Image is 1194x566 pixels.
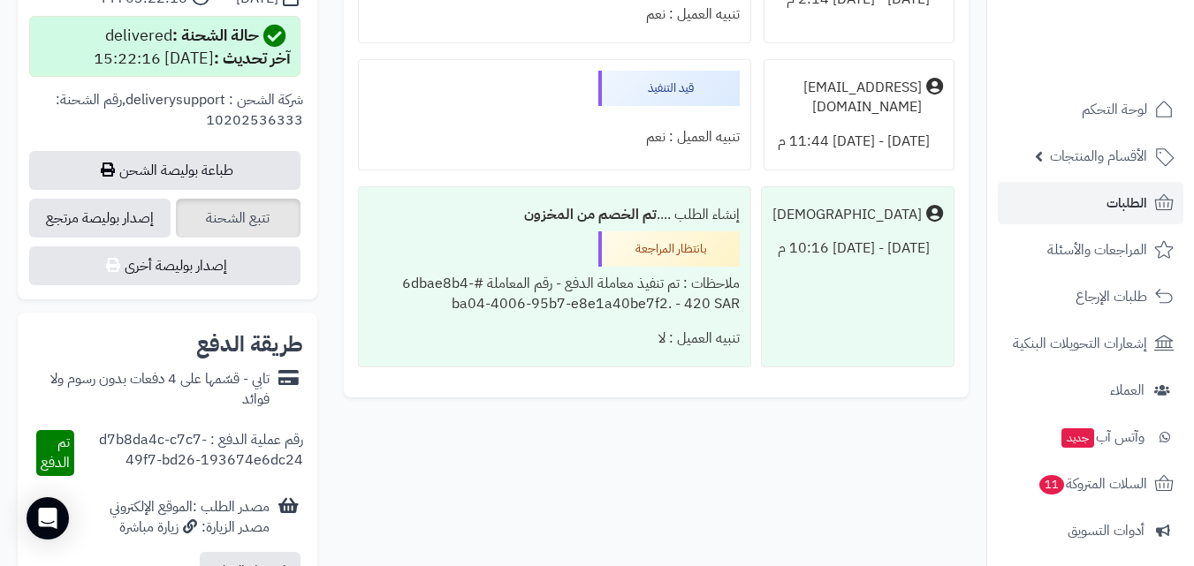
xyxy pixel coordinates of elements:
[1110,378,1145,403] span: العملاء
[41,432,70,473] span: تم الدفع
[369,198,741,232] div: إنشاء الطلب ....
[110,497,270,538] div: مصدر الطلب :الموقع الإلكتروني
[214,46,291,70] strong: آخر تحديث :
[998,229,1183,271] a: المراجعات والأسئلة
[772,231,943,266] div: [DATE] - [DATE] 10:16 م
[998,182,1183,224] a: الطلبات
[998,509,1183,552] a: أدوات التسويق
[1039,475,1064,494] span: 11
[998,416,1183,458] a: وآتس آبجديد
[598,231,740,267] div: بانتظار المراجعة
[196,334,303,355] h2: طريقة الدفع
[56,89,303,131] span: رقم الشحنة: 10202536333
[27,497,69,540] div: Open Intercom Messenger
[176,199,300,238] a: تتبع الشحنة
[29,246,300,285] button: إصدار بوليصة أخرى
[1060,425,1145,449] span: وآتس آب
[1076,284,1147,309] span: طلبات الإرجاع
[1107,191,1147,215] span: الطلبات
[29,199,171,238] span: إصدار بوليصة مرتجع
[1013,331,1147,356] span: إشعارات التحويلات البنكية
[1082,97,1147,122] span: لوحة التحكم
[998,275,1183,318] a: طلبات الإرجاع
[998,88,1183,131] a: لوحة التحكم
[998,369,1183,411] a: العملاء
[998,322,1183,365] a: إشعارات التحويلات البنكية
[1050,144,1147,169] span: الأقسام والمنتجات
[369,267,741,321] div: ملاحظات : تم تنفيذ معاملة الدفع - رقم المعاملة #6dbae8b4-ba04-4006-95b7-e8e1a40be7f2. - 420 SAR
[1047,238,1147,262] span: المراجعات والأسئلة
[1038,472,1147,496] span: السلات المتروكة
[1061,428,1094,448] span: جديد
[775,78,922,118] div: [EMAIL_ADDRESS][DOMAIN_NAME]
[1068,518,1145,543] span: أدوات التسويق
[125,89,303,110] span: شركة الشحن : deliverysupport
[32,90,303,151] div: ,
[998,463,1183,505] a: السلات المتروكة11
[369,120,741,155] div: تنبيه العميل : نعم
[110,517,270,538] div: مصدر الزيارة: زيارة مباشرة
[74,430,303,476] div: رقم عملية الدفع : d7b8da4c-c7c7-49f7-bd26-193674e6dc24
[772,205,922,225] div: [DEMOGRAPHIC_DATA]
[94,24,291,70] div: delivered [DATE] 15:22:16
[524,204,657,225] b: تم الخصم من المخزون
[369,321,741,356] div: تنبيه العميل : لا
[29,151,300,190] a: طباعة بوليصة الشحن
[1074,48,1177,85] img: logo-2.png
[598,71,740,106] div: قيد التنفيذ
[172,23,259,47] strong: حالة الشحنة :
[775,125,943,159] div: [DATE] - [DATE] 11:44 م
[32,369,270,410] div: تابي - قسّمها على 4 دفعات بدون رسوم ولا فوائد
